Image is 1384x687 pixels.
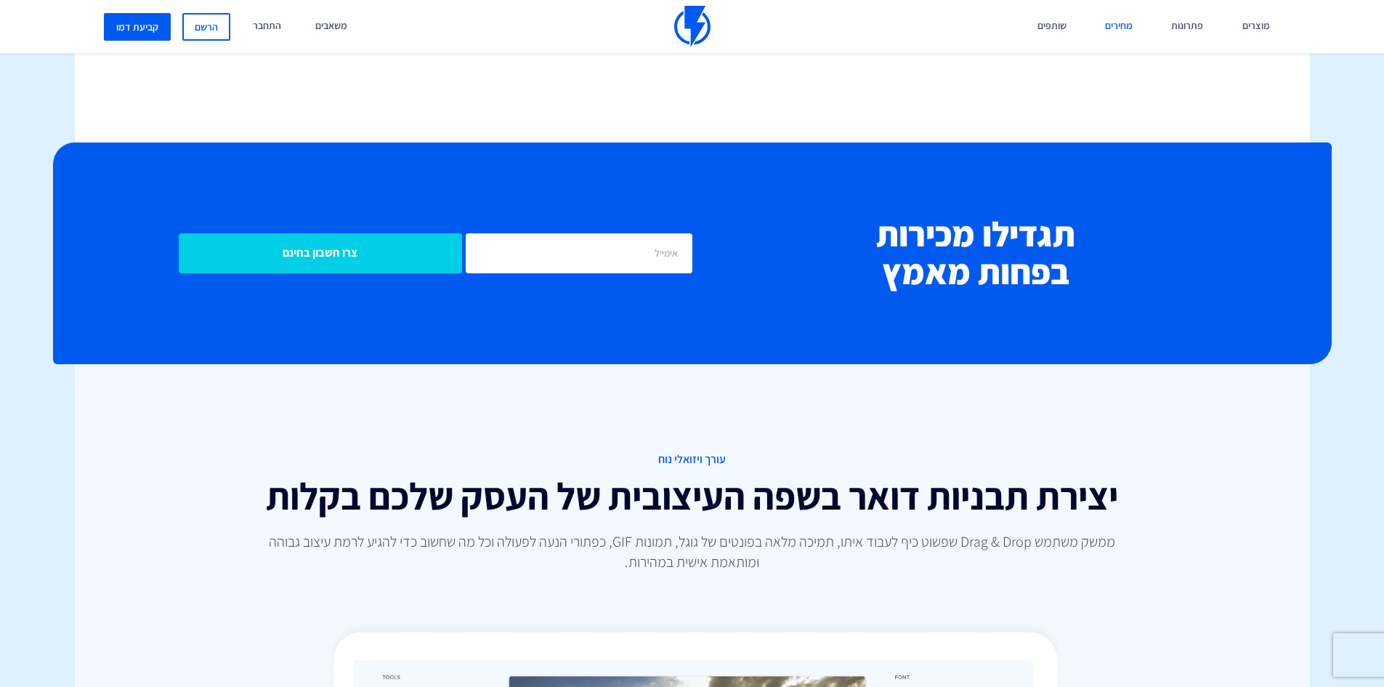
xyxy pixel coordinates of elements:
a: קביעת דמו [104,13,171,41]
h2: יצירת תבניות דואר בשפה העיצובית של העסק שלכם בקלות [162,475,1223,517]
a: הרשם [182,13,230,41]
input: אימייל [466,233,692,273]
span: עורך ויזואלי נוח [162,451,1223,468]
h2: תגדילו מכירות בפחות מאמץ [692,215,1259,292]
p: ממשק משתמש Drag & Drop שפשוט כיף לעבוד איתו, תמיכה מלאה בפונטים של גוגל, תמונות GIF, כפתורי הנעה ... [268,531,1117,572]
input: צרו חשבון בחינם [179,233,462,273]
